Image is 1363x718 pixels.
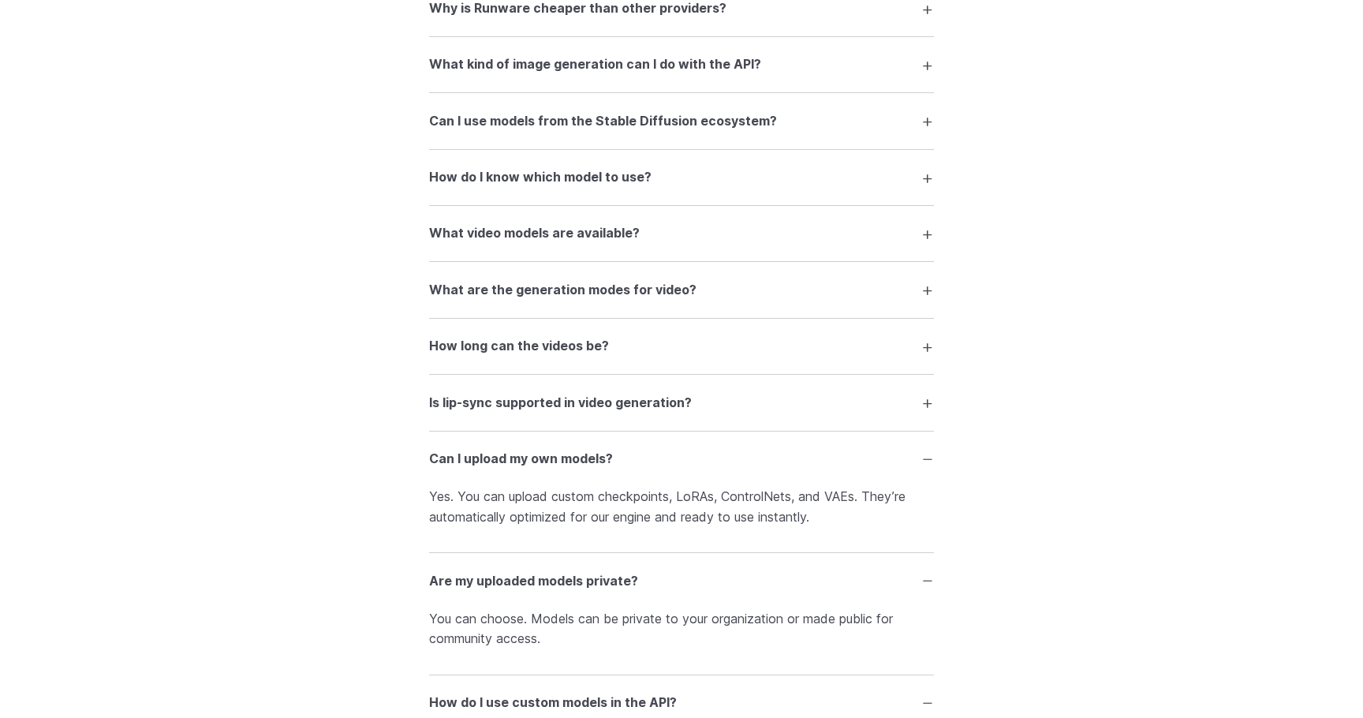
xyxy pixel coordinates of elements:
[429,280,696,301] h3: What are the generation modes for video?
[429,331,934,361] summary: How long can the videos be?
[429,50,934,80] summary: What kind of image generation can I do with the API?
[429,487,934,527] p: Yes. You can upload custom checkpoints, LoRAs, ControlNets, and VAEs. They’re automatically optim...
[429,566,934,596] summary: Are my uploaded models private?
[429,163,934,193] summary: How do I know which model to use?
[429,444,934,474] summary: Can I upload my own models?
[429,688,934,718] summary: How do I use custom models in the API?
[429,693,677,713] h3: How do I use custom models in the API?
[429,275,934,305] summary: What are the generation modes for video?
[429,106,934,136] summary: Can I use models from the Stable Diffusion ecosystem?
[429,609,934,649] p: You can choose. Models can be private to your organization or made public for community access.
[429,387,934,417] summary: Is lip-sync supported in video generation?
[429,571,638,592] h3: Are my uploaded models private?
[429,54,761,75] h3: What kind of image generation can I do with the API?
[429,167,652,188] h3: How do I know which model to use?
[429,336,609,357] h3: How long can the videos be?
[429,393,692,413] h3: Is lip-sync supported in video generation?
[429,219,934,249] summary: What video models are available?
[429,223,640,244] h3: What video models are available?
[429,449,613,469] h3: Can I upload my own models?
[429,111,777,132] h3: Can I use models from the Stable Diffusion ecosystem?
